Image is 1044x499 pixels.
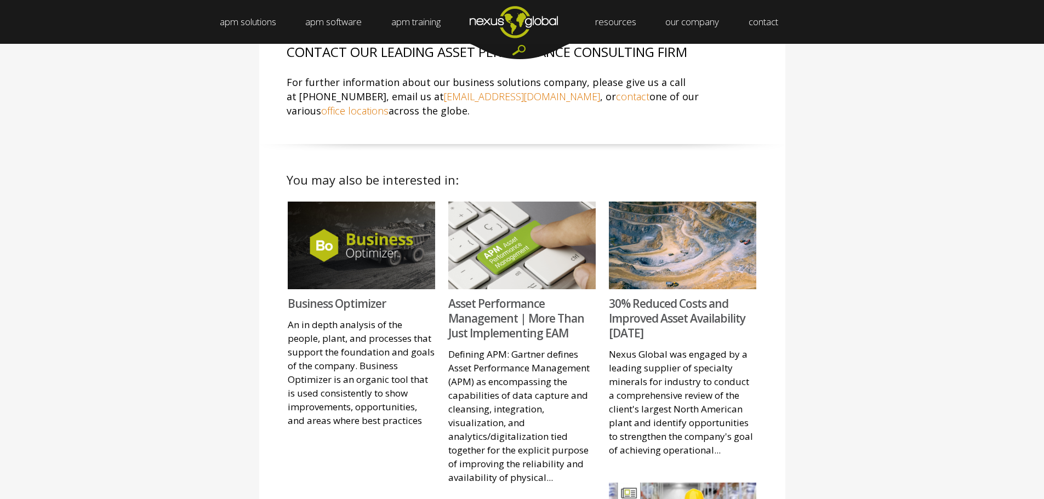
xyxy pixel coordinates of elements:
[321,104,389,117] a: office locations
[609,296,745,341] a: 30% Reduced Costs and Improved Asset Availability [DATE]
[288,296,386,311] a: Business Optimizer
[609,347,756,457] p: Nexus Global was engaged by a leading supplier of specialty minerals for industry to conduct a co...
[448,202,596,289] img: Defining APM_Keyboard_Feat Image
[288,318,435,427] p: An in depth analysis of the people, plant, and processes that support the foundation and goals of...
[444,90,600,103] a: [EMAIL_ADDRESS][DOMAIN_NAME]
[288,202,435,289] img: feat_image3-1
[287,76,699,117] span: For further information about our business solutions company, please give us a call at [PHONE_NUM...
[616,90,649,103] a: contact
[448,347,596,484] p: Defining APM: Gartner defines Asset Performance Management (APM) as encompassing the capabilities...
[609,202,756,289] img: Imerys CS 1408x833
[287,42,758,62] p: CONTACT OUR LEADING ASSET PERFORMANCE CONSULTING FIRM
[259,144,785,151] img: shadow spacer
[448,296,584,341] a: Asset Performance Management | More Than Just Implementing EAM
[259,173,785,186] h2: You may also be interested in:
